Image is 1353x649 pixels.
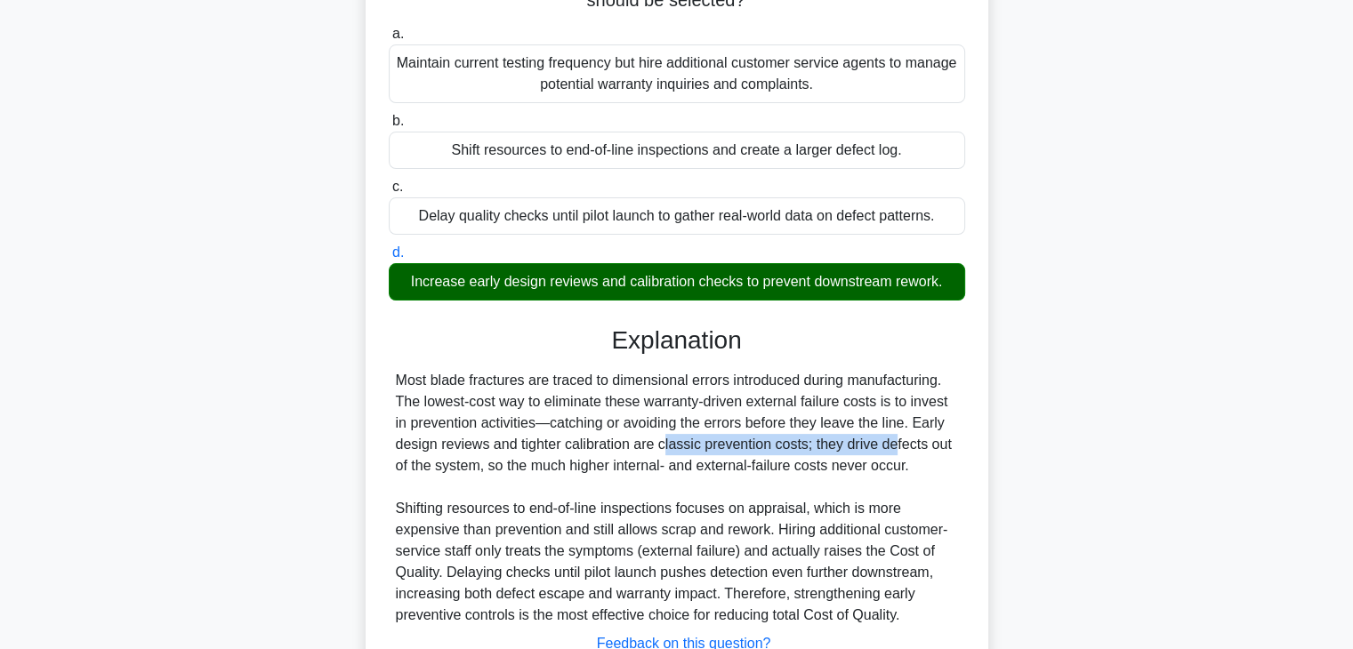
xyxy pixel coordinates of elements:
div: Most blade fractures are traced to dimensional errors introduced during manufacturing. The lowest... [396,370,958,626]
span: d. [392,244,404,260]
span: c. [392,179,403,194]
div: Maintain current testing frequency but hire additional customer service agents to manage potentia... [389,44,965,103]
div: Delay quality checks until pilot launch to gather real-world data on defect patterns. [389,197,965,235]
div: Shift resources to end-of-line inspections and create a larger defect log. [389,132,965,169]
span: a. [392,26,404,41]
h3: Explanation [399,325,954,356]
div: Increase early design reviews and calibration checks to prevent downstream rework. [389,263,965,300]
span: b. [392,113,404,128]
